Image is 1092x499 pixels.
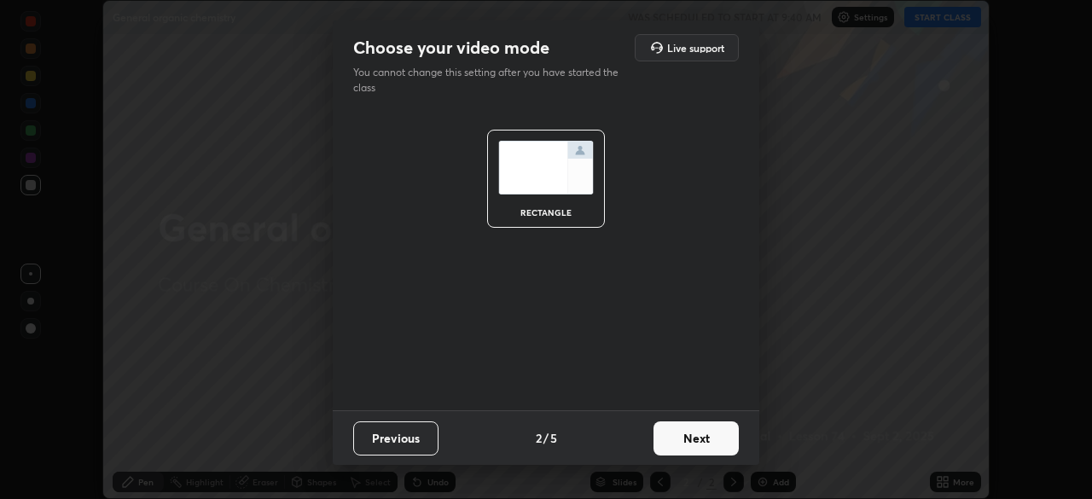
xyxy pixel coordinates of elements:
[543,429,549,447] h4: /
[536,429,542,447] h4: 2
[550,429,557,447] h4: 5
[353,421,439,455] button: Previous
[653,421,739,455] button: Next
[667,43,724,53] h5: Live support
[353,37,549,59] h2: Choose your video mode
[498,141,594,194] img: normalScreenIcon.ae25ed63.svg
[353,65,630,96] p: You cannot change this setting after you have started the class
[512,208,580,217] div: rectangle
